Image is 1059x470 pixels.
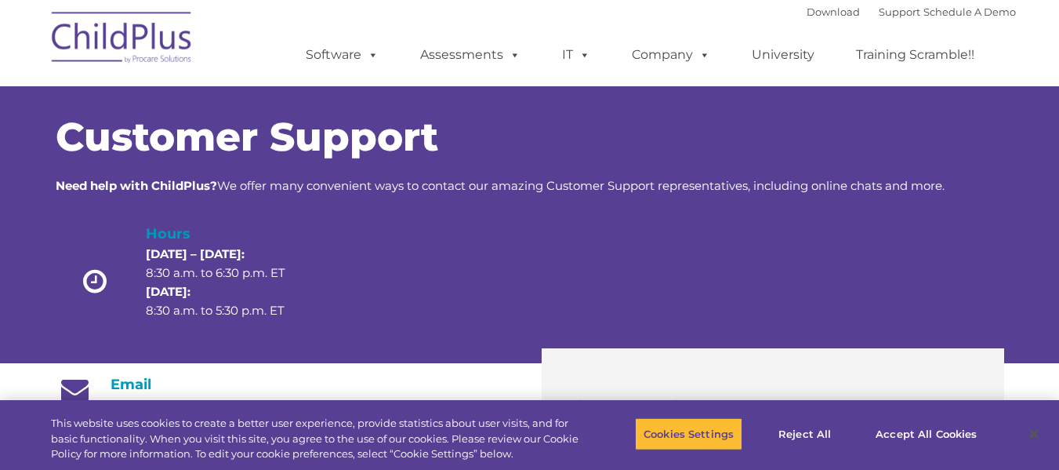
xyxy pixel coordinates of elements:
a: Software [290,39,394,71]
strong: Need help with ChildPlus? [56,178,217,193]
strong: [DATE] – [DATE]: [146,246,245,261]
a: Schedule A Demo [923,5,1016,18]
span: LiveSupport with Splashtop [569,398,771,415]
a: Training Scramble!! [840,39,990,71]
strong: [DATE]: [146,284,190,299]
h4: Hours [146,223,312,245]
span: Customer Support [56,113,438,161]
span: We offer many convenient ways to contact our amazing Customer Support representatives, including ... [56,178,945,193]
a: University [736,39,830,71]
div: This website uses cookies to create a better user experience, provide statistics about user visit... [51,416,582,462]
h4: Email [56,376,518,393]
a: Download [807,5,860,18]
a: Assessments [404,39,536,71]
button: Reject All [756,417,854,450]
button: Accept All Cookies [867,417,985,450]
p: 8:30 a.m. to 6:30 p.m. ET 8:30 a.m. to 5:30 p.m. ET [146,245,312,320]
a: Company [616,39,726,71]
a: Support [879,5,920,18]
a: IT [546,39,606,71]
img: ChildPlus by Procare Solutions [44,1,201,79]
font: | [807,5,1016,18]
button: Close [1017,417,1051,451]
button: Cookies Settings [635,417,742,450]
